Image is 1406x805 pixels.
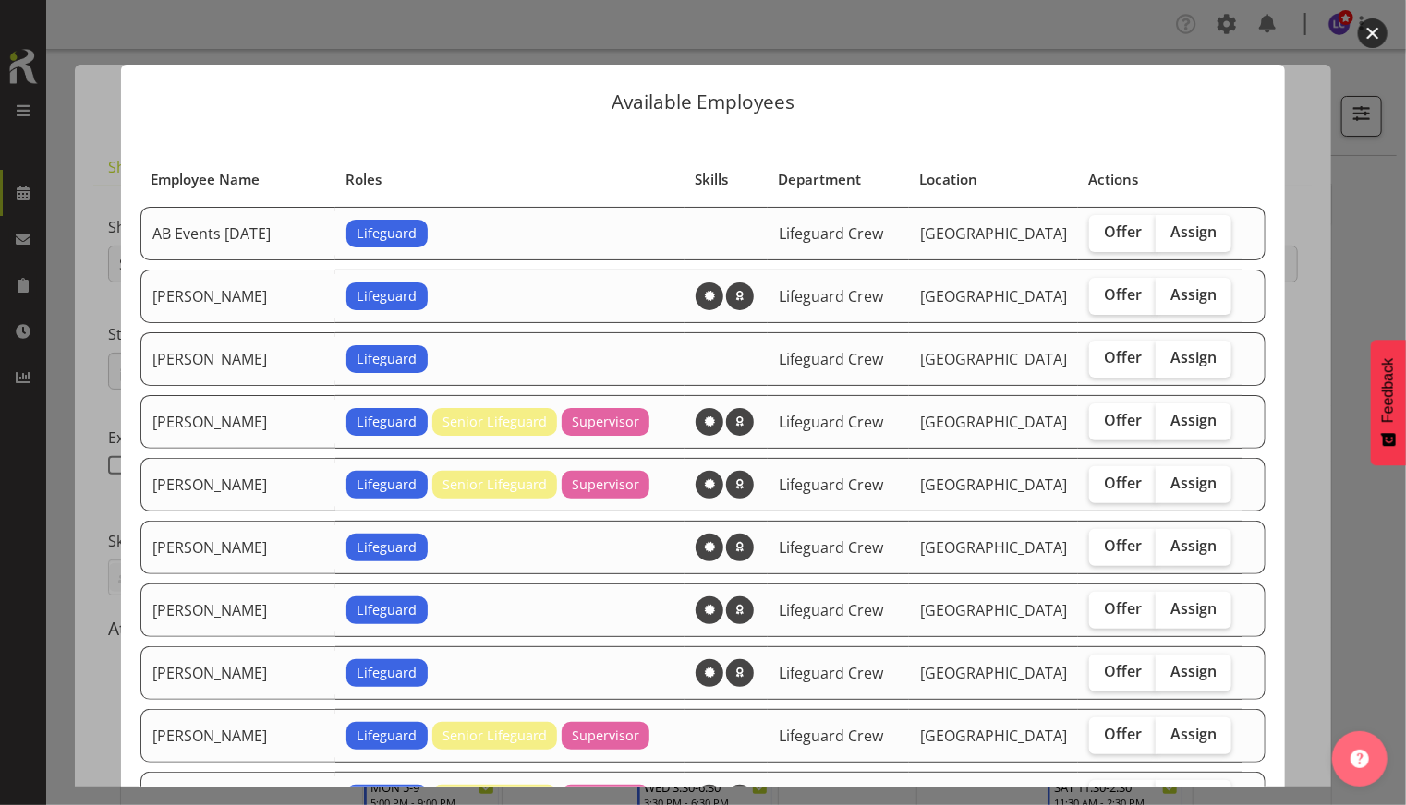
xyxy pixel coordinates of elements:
[1170,222,1217,241] span: Assign
[572,726,639,746] span: Supervisor
[779,349,883,369] span: Lifeguard Crew
[140,646,335,700] td: [PERSON_NAME]
[1170,285,1217,304] span: Assign
[1104,536,1142,555] span: Offer
[1170,536,1217,555] span: Assign
[1170,474,1217,492] span: Assign
[920,537,1067,558] span: [GEOGRAPHIC_DATA]
[140,458,335,511] td: [PERSON_NAME]
[140,709,335,763] td: [PERSON_NAME]
[779,412,883,432] span: Lifeguard Crew
[357,349,417,369] span: Lifeguard
[1104,285,1142,304] span: Offer
[779,663,883,683] span: Lifeguard Crew
[357,600,417,620] span: Lifeguard
[442,475,547,495] span: Senior Lifeguard
[1170,662,1217,680] span: Assign
[1351,750,1369,768] img: help-xxl-2.png
[920,726,1067,746] span: [GEOGRAPHIC_DATA]
[1170,348,1217,366] span: Assign
[357,412,417,432] span: Lifeguard
[357,475,417,495] span: Lifeguard
[572,475,639,495] span: Supervisor
[442,412,547,432] span: Senior Lifeguard
[140,395,335,449] td: [PERSON_NAME]
[140,270,335,323] td: [PERSON_NAME]
[920,663,1067,683] span: [GEOGRAPHIC_DATA]
[779,169,862,190] span: Department
[1104,474,1142,492] span: Offer
[140,207,335,260] td: AB Events [DATE]
[139,92,1267,112] p: Available Employees
[357,286,417,306] span: Lifeguard
[779,537,883,558] span: Lifeguard Crew
[357,726,417,746] span: Lifeguard
[920,412,1067,432] span: [GEOGRAPHIC_DATA]
[1088,169,1138,190] span: Actions
[1104,599,1142,618] span: Offer
[779,600,883,620] span: Lifeguard Crew
[1170,725,1217,743] span: Assign
[920,223,1067,244] span: [GEOGRAPHIC_DATA]
[1170,599,1217,618] span: Assign
[696,169,729,190] span: Skills
[1104,662,1142,680] span: Offer
[140,332,335,386] td: [PERSON_NAME]
[920,286,1067,306] span: [GEOGRAPHIC_DATA]
[779,726,883,746] span: Lifeguard Crew
[140,521,335,574] td: [PERSON_NAME]
[1104,725,1142,743] span: Offer
[1170,411,1217,429] span: Assign
[919,169,977,190] span: Location
[1371,340,1406,465] button: Feedback - Show survey
[442,726,547,746] span: Senior Lifeguard
[779,475,883,495] span: Lifeguard Crew
[1104,348,1142,366] span: Offer
[1380,358,1397,423] span: Feedback
[920,600,1067,620] span: [GEOGRAPHIC_DATA]
[151,169,260,190] span: Employee Name
[357,663,417,683] span: Lifeguard
[140,583,335,637] td: [PERSON_NAME]
[920,475,1067,495] span: [GEOGRAPHIC_DATA]
[357,223,417,244] span: Lifeguard
[1104,222,1142,241] span: Offer
[1104,411,1142,429] span: Offer
[779,223,883,244] span: Lifeguard Crew
[779,286,883,306] span: Lifeguard Crew
[357,537,417,558] span: Lifeguard
[920,349,1067,369] span: [GEOGRAPHIC_DATA]
[346,169,382,190] span: Roles
[572,412,639,432] span: Supervisor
